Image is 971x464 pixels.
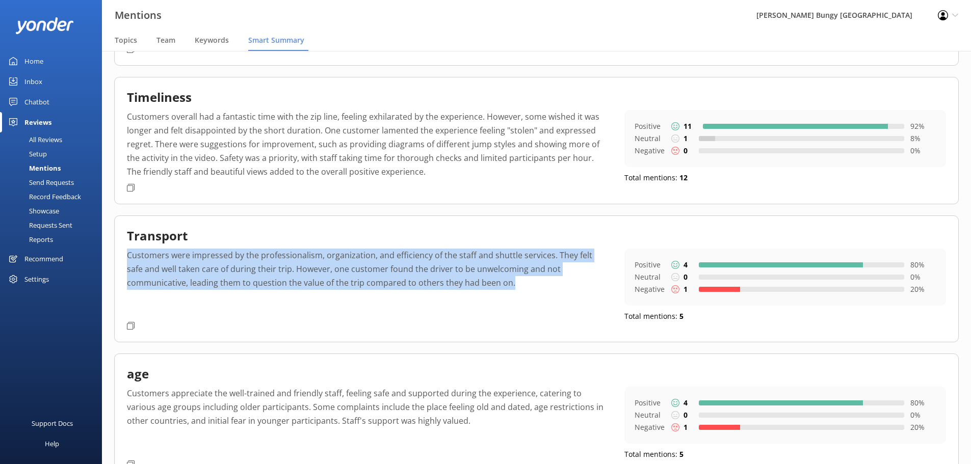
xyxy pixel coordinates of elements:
[6,147,102,161] a: Setup
[684,397,688,408] p: 4
[127,228,188,243] h2: Transport
[684,284,688,295] p: 1
[6,204,59,218] div: Showcase
[6,218,72,232] div: Requests Sent
[127,387,609,456] p: Customers appreciate the well-trained and friendly staff, feeling safe and supported during the e...
[684,259,688,270] p: 4
[6,189,102,204] a: Record Feedback
[635,259,665,271] p: Positive
[624,449,946,460] p: Total mentions:
[24,92,49,112] div: Chatbot
[24,112,51,132] div: Reviews
[679,311,684,321] b: 5
[32,413,73,433] div: Support Docs
[910,284,936,295] p: 20 %
[127,366,149,381] h2: age
[24,71,42,92] div: Inbox
[910,145,936,156] p: 0 %
[684,133,688,144] p: 1
[15,17,74,34] img: yonder-white-logo.png
[6,175,74,189] div: Send Requests
[127,110,609,179] p: Customers overall had a fantastic time with the zip line, feeling exhilarated by the experience. ...
[684,422,688,433] p: 1
[679,173,688,182] b: 12
[635,120,665,132] p: Positive
[24,51,43,71] div: Home
[127,90,192,105] h2: Timeliness
[6,132,62,147] div: All Reviews
[910,271,936,283] p: 0 %
[910,397,936,408] p: 80 %
[910,121,936,132] p: 92 %
[684,271,688,283] p: 0
[635,409,665,421] p: Neutral
[635,397,665,409] p: Positive
[6,161,102,175] a: Mentions
[6,189,81,204] div: Record Feedback
[635,283,665,295] p: Negative
[24,269,49,289] div: Settings
[6,175,102,189] a: Send Requests
[635,271,665,283] p: Neutral
[195,35,229,45] span: Keywords
[6,204,102,218] a: Showcase
[910,259,936,270] p: 80 %
[156,35,175,45] span: Team
[115,35,137,45] span: Topics
[115,7,162,23] h3: Mentions
[910,133,936,144] p: 8 %
[635,421,665,433] p: Negative
[684,145,688,156] p: 0
[6,161,61,175] div: Mentions
[635,132,665,145] p: Neutral
[624,172,946,183] p: Total mentions:
[127,249,609,318] p: Customers were impressed by the professionalism, organization, and efficiency of the staff and sh...
[910,410,936,421] p: 0 %
[45,433,59,454] div: Help
[679,449,684,459] b: 5
[6,232,102,247] a: Reports
[910,422,936,433] p: 20 %
[6,218,102,232] a: Requests Sent
[6,132,102,147] a: All Reviews
[635,145,665,157] p: Negative
[6,147,47,161] div: Setup
[24,249,63,269] div: Recommend
[6,232,53,247] div: Reports
[684,121,692,132] p: 11
[684,410,688,421] p: 0
[248,35,304,45] span: Smart Summary
[624,311,946,322] p: Total mentions:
